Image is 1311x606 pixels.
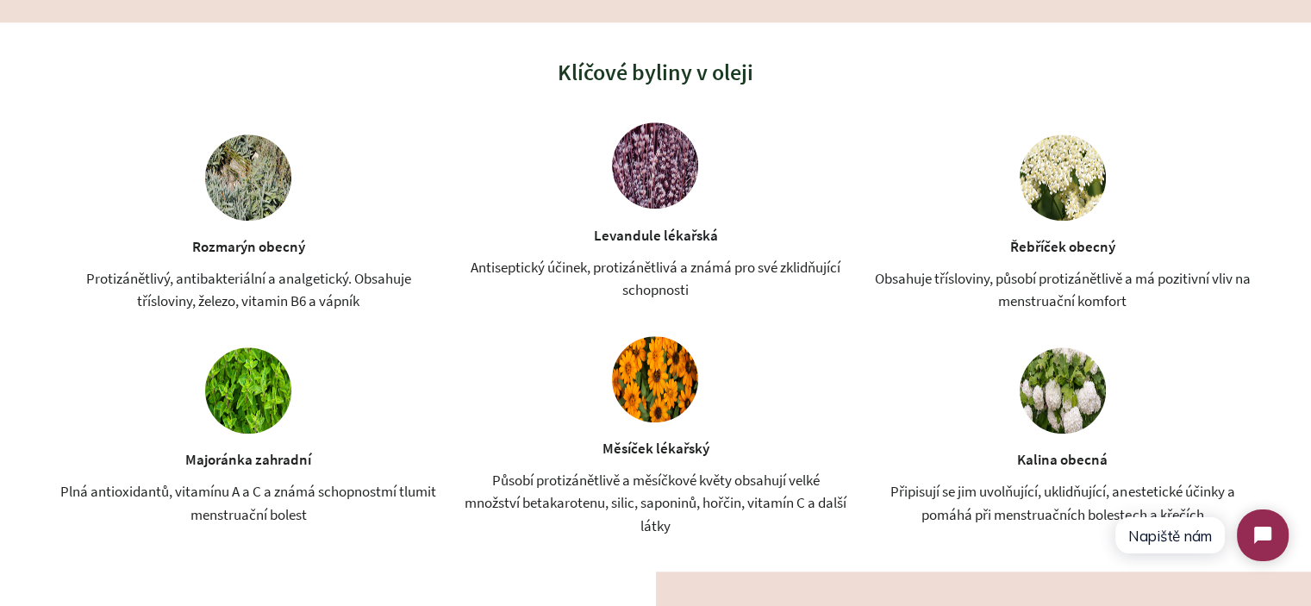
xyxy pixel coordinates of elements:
div: Kalina obecná [1017,448,1108,472]
div: Plná antioxidantů, vitamínu A a C a známá schopnostmí tlumit menstruační bolest [52,480,445,526]
iframe: Tidio Chat [1099,495,1303,576]
div: Obsahuje třísloviny, působí protizánětlivě a má pozitivní vliv na menstruační komfort [866,267,1259,313]
div: Protizánětlivý, antibakteriální a analgetický. Obsahuje třísloviny, železo, vitamin B6 a vápník [52,267,445,313]
div: Antiseptický účinek, protizánětlivá a známá pro své zklidňující schopnosti [459,256,852,302]
div: Působí protizánětlivě a měsíčkové květy obsahují velké množství betakarotenu, silic, saponinů, ho... [459,469,852,538]
div: Rozmarýn obecný [192,235,305,259]
div: Levandule lékařská [593,224,717,247]
div: Měsíček lékařský [602,437,709,460]
div: Řebříček obecný [1010,235,1115,259]
h3: Klíčové byliny v oleji [52,57,1259,88]
div: Připisují se jim uvolňující, uklidňující, anestetické účinky a pomáhá při menstruačních bolestech... [866,480,1259,526]
div: Majoránka zahradní [185,448,311,472]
